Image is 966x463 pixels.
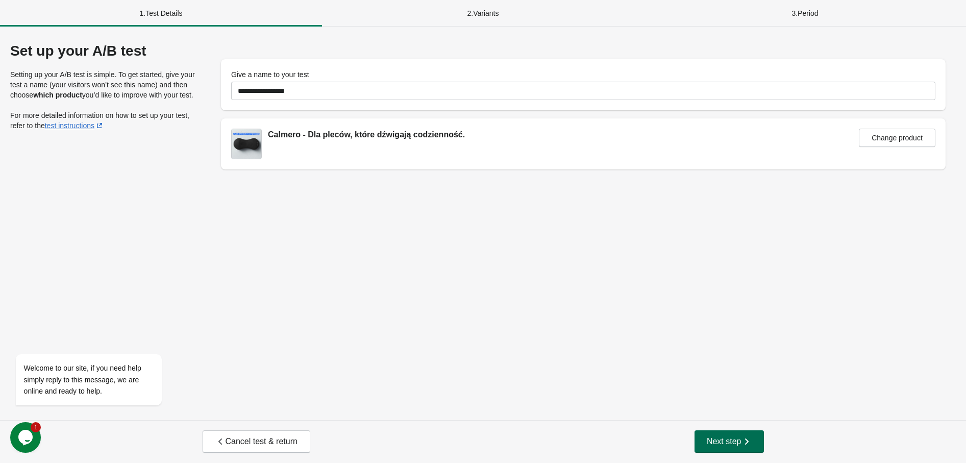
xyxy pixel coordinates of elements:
[859,129,935,147] button: Change product
[10,110,201,131] p: For more detailed information on how to set up your test, refer to the
[707,436,752,447] span: Next step
[872,134,923,142] span: Change product
[33,91,82,99] strong: which product
[215,436,298,447] span: Cancel test & return
[10,43,201,59] div: Set up your A/B test
[10,422,43,453] iframe: chat widget
[203,430,310,453] button: Cancel test & return
[10,297,194,417] iframe: chat widget
[10,69,201,100] p: Setting up your A/B test is simple. To get started, give your test a name (your visitors won’t se...
[268,129,465,141] div: Calmero - Dla pleców, które dźwigają codzienność.
[695,430,764,453] button: Next step
[45,121,105,130] a: test instructions
[231,69,309,80] label: Give a name to your test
